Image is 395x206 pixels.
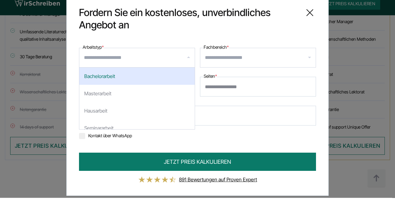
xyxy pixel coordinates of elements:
[164,166,231,174] span: JETZT PREIS KALKULIEREN
[83,52,104,59] label: Arbeitstyp
[79,141,132,146] label: Kontakt über WhatsApp
[204,81,217,88] label: Seiten
[204,52,229,59] label: Fachbereich
[79,128,195,145] div: Seminararbeit
[79,76,195,93] div: Bachelorarbeit
[79,15,299,39] span: Fordern Sie ein kostenloses, unverbindliches Angebot an
[179,185,257,191] a: 891 Bewertungen auf Proven Expert
[79,110,195,128] div: Hausarbeit
[79,161,316,179] button: JETZT PREIS KALKULIEREN
[79,93,195,110] div: Masterarbeit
